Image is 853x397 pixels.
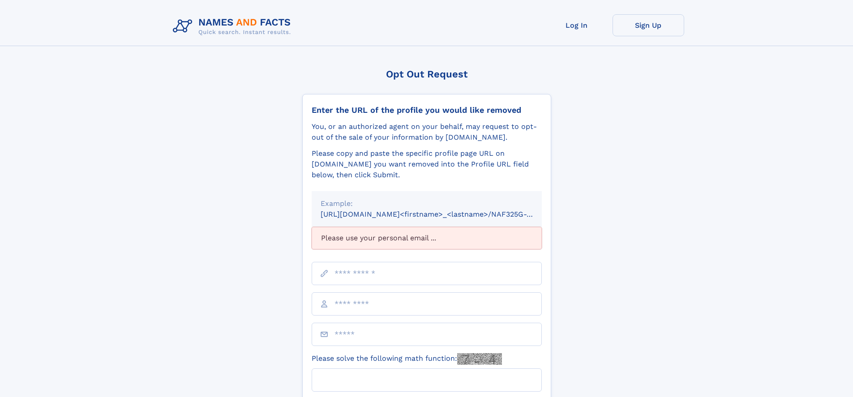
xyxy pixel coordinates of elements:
div: Enter the URL of the profile you would like removed [312,105,542,115]
a: Sign Up [613,14,684,36]
a: Log In [541,14,613,36]
div: Opt Out Request [302,68,551,80]
img: Logo Names and Facts [169,14,298,38]
div: Example: [321,198,533,209]
label: Please solve the following math function: [312,353,502,365]
div: Please use your personal email ... [312,227,542,249]
small: [URL][DOMAIN_NAME]<firstname>_<lastname>/NAF325G-xxxxxxxx [321,210,559,218]
div: You, or an authorized agent on your behalf, may request to opt-out of the sale of your informatio... [312,121,542,143]
div: Please copy and paste the specific profile page URL on [DOMAIN_NAME] you want removed into the Pr... [312,148,542,180]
